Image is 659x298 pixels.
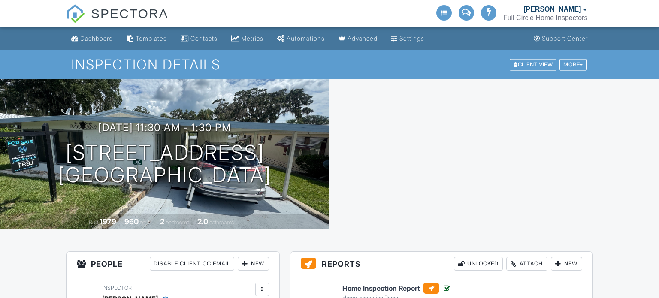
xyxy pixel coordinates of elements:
h1: Inspection Details [71,57,587,72]
a: Advanced [335,31,381,47]
a: Contacts [177,31,221,47]
div: Contacts [190,35,218,42]
h6: Home Inspection Report [342,283,451,294]
div: Support Center [542,35,588,42]
a: SPECTORA [66,13,169,29]
div: [PERSON_NAME] [523,5,581,14]
div: Unlocked [454,257,503,271]
img: The Best Home Inspection Software - Spectora [66,4,85,23]
div: Dashboard [80,35,113,42]
div: Automations [287,35,325,42]
div: 2.0 [197,217,208,226]
div: Metrics [241,35,263,42]
span: sq. ft. [140,219,152,226]
div: Attach [506,257,547,271]
span: bathrooms [209,219,234,226]
a: Dashboard [68,31,116,47]
div: New [551,257,582,271]
span: bedrooms [166,219,189,226]
div: Advanced [348,35,378,42]
div: 1979 [100,217,116,226]
div: Disable Client CC Email [150,257,234,271]
h3: People [67,252,279,276]
a: Support Center [530,31,591,47]
div: Settings [399,35,424,42]
span: Built [89,219,98,226]
div: More [559,59,587,70]
div: 2 [160,217,164,226]
a: Metrics [228,31,267,47]
span: SPECTORA [91,4,169,22]
div: Client View [510,59,556,70]
a: Settings [388,31,428,47]
a: Client View [509,61,559,67]
span: Inspector [102,285,132,291]
div: Templates [136,35,167,42]
h1: [STREET_ADDRESS] [GEOGRAPHIC_DATA] [58,141,271,187]
div: New [238,257,269,271]
h3: [DATE] 11:30 am - 1:30 pm [98,122,231,133]
div: Full Circle Home Inspectors [503,14,588,22]
a: Automations (Advanced) [274,31,328,47]
a: Templates [123,31,170,47]
div: 960 [124,217,139,226]
h3: Reports [290,252,593,276]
